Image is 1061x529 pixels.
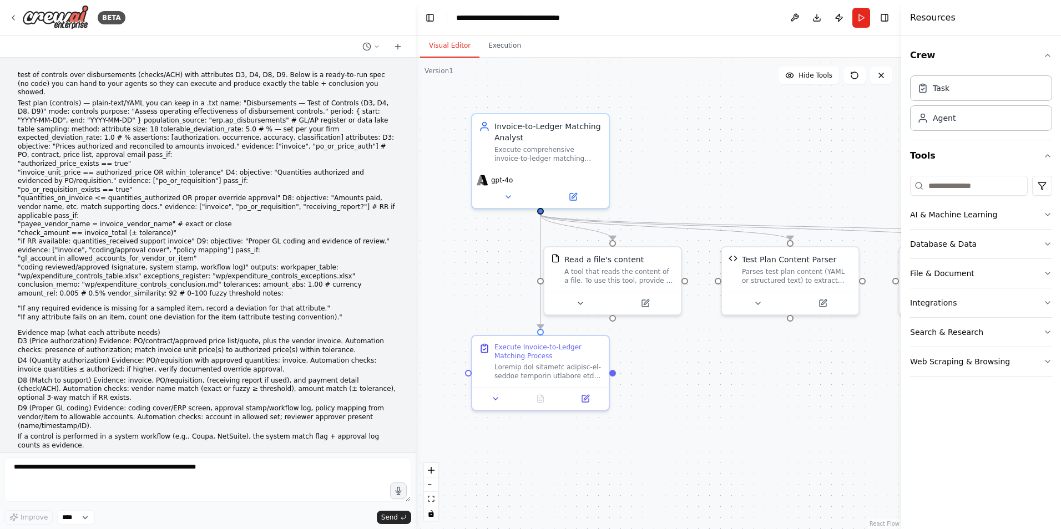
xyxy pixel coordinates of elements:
li: "if RR available: quantities_received support invoice" D9: objective: "Proper GL coding and evide... [18,237,398,255]
button: Improve [4,510,53,525]
div: Invoice-to-Ledger Matching AnalystExecute comprehensive invoice-to-ledger matching process. Load ... [471,113,610,209]
li: Test plan (controls) — plain-text/YAML you can keep in a .txt name: "Disbursements — Test of Cont... [18,99,398,298]
div: Tools [910,171,1052,385]
a: React Flow attribution [870,521,900,527]
li: "invoice_unit_price == authorized_price OR within_tolerance" D4: objective: "Quantities authorize... [18,169,398,186]
div: Test Plan Content Parser [742,254,836,265]
button: Integrations [910,288,1052,317]
button: Open in side panel [566,392,604,405]
div: Version 1 [425,67,453,75]
button: Open in side panel [542,190,604,204]
button: Start a new chat [389,40,407,53]
h4: Resources [910,11,956,24]
div: Read a file's content [564,254,644,265]
li: "payee_vendor_name ≈ invoice_vendor_name" # exact or close [18,220,398,229]
nav: breadcrumb [456,12,560,23]
p: D8 (Match to support) Evidence: invoice, PO/requisition, (receiving report if used), and payment ... [18,377,398,403]
li: Evidence map (what each attribute needs) [18,329,398,338]
li: "po_or_requisition_exists == true" [18,186,398,195]
div: Loremip dol sitametc adipisc-el-seddoe temporin utlabore etdo magnaaliq enimadmi veniamquisnos. *... [494,363,602,380]
li: "check_amount == invoice_total (± tolerance)" [18,229,398,238]
div: Invoice-to-Ledger Matching Analyst [494,121,602,143]
div: Task [933,83,949,94]
li: "gl_account in allowed_accounts_for_vendor_or_item" [18,255,398,263]
div: FileReadToolRead a file's contentA tool that reads the content of a file. To use this tool, provi... [543,246,682,316]
button: Hide left sidebar [422,10,438,26]
button: Hide right sidebar [877,10,892,26]
button: No output available [517,392,564,405]
span: gpt-4o [491,176,513,185]
button: Crew [910,40,1052,71]
div: A tool that reads the content of a file. To use this tool, provide a 'file_path' parameter with t... [564,267,674,285]
li: "If any attribute fails on an item, count one deviation for the item (attribute testing conventio... [18,313,398,322]
p: If a control is performed in a system workflow (e.g., Coupa, NetSuite), the system match flag + a... [18,433,398,450]
button: Open in side panel [614,297,676,310]
span: Hide Tools [799,71,832,80]
div: React Flow controls [424,463,438,521]
button: fit view [424,492,438,506]
p: D9 (Proper GL coding) Evidence: coding cover/ERP screen, approval stamp/workflow log, policy mapp... [18,404,398,430]
g: Edge from b4b90e62-b5f7-4b30-a541-c396c6d0e437 to 2d32e512-9919-45dd-b953-861c49f9f54b [535,215,618,240]
button: Hide Tools [779,67,839,84]
span: Improve [21,513,48,522]
p: D4 (Quantity authorization) Evidence: PO/requisition with approved quantities; invoice. Automatio... [18,357,398,374]
button: toggle interactivity [424,506,438,521]
button: AI & Machine Learning [910,200,1052,229]
li: "coding reviewed/approved (signature, system stamp, workflow log)" outputs: workpaper_table: "wp/... [18,263,398,298]
li: "authorized_price_exists == true" [18,160,398,169]
img: FileReadTool [551,254,560,263]
div: Parses test plan content (YAML or structured text) to extract control attributes, sampling method... [742,267,852,285]
button: Switch to previous chat [358,40,385,53]
img: Test Plan Content Parser [729,254,737,263]
g: Edge from b4b90e62-b5f7-4b30-a541-c396c6d0e437 to 7cec8f61-09be-4974-96fc-862de580987e [535,215,796,240]
div: Execute Invoice-to-Ledger Matching Process [494,343,602,360]
button: zoom out [424,477,438,492]
div: Test Plan Content ParserTest Plan Content ParserParses test plan content (YAML or structured text... [721,246,860,316]
p: test of controls over disbursements (checks/ACH) with attributes D3, D4, D8, D9. Below is a ready... [18,71,398,97]
div: Execute comprehensive invoice-to-ledger matching process. Load the provided ledger from {ledger_f... [494,145,602,163]
img: Logo [22,5,89,30]
button: zoom in [424,463,438,477]
button: Click to speak your automation idea [390,482,407,499]
div: BETA [98,11,125,24]
button: Database & Data [910,230,1052,258]
span: Send [381,513,398,522]
button: Open in side panel [791,297,854,310]
div: Crew [910,71,1052,140]
button: Send [377,511,411,524]
button: Search & Research [910,318,1052,347]
button: Tools [910,140,1052,171]
button: Web Scraping & Browsing [910,347,1052,376]
button: File & Document [910,259,1052,288]
g: Edge from b4b90e62-b5f7-4b30-a541-c396c6d0e437 to 6cbcced3-697b-4b91-b8d9-94baeae98593 [535,215,546,329]
li: "If any required evidence is missing for a sampled item, record a deviation for that attribute." [18,304,398,313]
div: Agent [933,113,956,124]
p: D3 (Price authorization) Evidence: PO/contract/approved price list/quote, plus the vendor invoice... [18,337,398,354]
div: Execute Invoice-to-Ledger Matching ProcessLoremip dol sitametc adipisc-el-seddoe temporin utlabor... [471,335,610,411]
button: Visual Editor [420,34,479,58]
li: "quantities_on_invoice <= quantities_authorized OR proper override approval" D8: objective: "Amou... [18,194,398,220]
button: Execution [479,34,530,58]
